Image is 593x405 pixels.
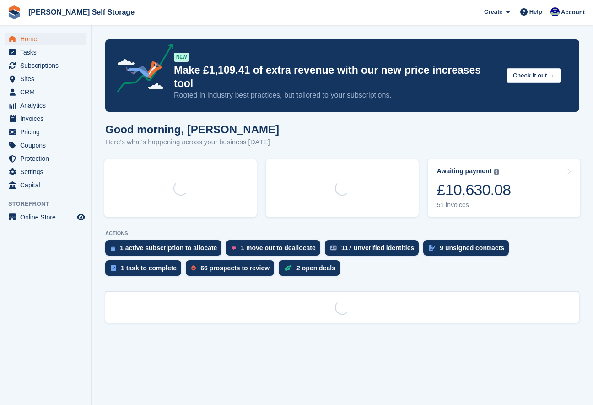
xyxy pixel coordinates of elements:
[284,265,292,271] img: deal-1b604bf984904fb50ccaf53a9ad4b4a5d6e5aea283cecdc64d6e3604feb123c2.svg
[428,159,580,217] a: Awaiting payment £10,630.08 51 invoices
[296,264,335,272] div: 2 open deals
[174,53,189,62] div: NEW
[279,260,345,280] a: 2 open deals
[5,112,86,125] a: menu
[5,72,86,85] a: menu
[423,240,513,260] a: 9 unsigned contracts
[507,68,561,83] button: Check it out →
[5,139,86,152] a: menu
[241,244,315,252] div: 1 move out to deallocate
[429,245,435,251] img: contract_signature_icon-13c848040528278c33f63329250d36e43548de30e8caae1d1a13099fd9432cc5.svg
[20,139,75,152] span: Coupons
[121,264,177,272] div: 1 task to complete
[550,7,560,16] img: Justin Farthing
[20,99,75,112] span: Analytics
[437,167,492,175] div: Awaiting payment
[437,181,511,199] div: £10,630.08
[5,152,86,165] a: menu
[5,126,86,138] a: menu
[20,46,75,59] span: Tasks
[561,8,585,17] span: Account
[191,265,196,271] img: prospect-51fa495bee0391a8d652442698ab0144808aea92771e9ea1ae160a38d050c398.svg
[226,240,324,260] a: 1 move out to deallocate
[20,86,75,99] span: CRM
[20,72,75,85] span: Sites
[20,33,75,45] span: Home
[105,123,279,136] h1: Good morning, [PERSON_NAME]
[111,265,116,271] img: task-75834270c22a3079a89374b754ae025e5fb1db73e45f91037f5363f120a921f8.svg
[20,126,75,138] span: Pricing
[20,112,75,125] span: Invoices
[232,245,236,251] img: move_outs_to_deallocate_icon-f764333ba52eb49d3ac5e1228854f67142a1ed5810a6f6cc68b1a99e826820c5.svg
[174,90,499,100] p: Rooted in industry best practices, but tailored to your subscriptions.
[5,86,86,99] a: menu
[325,240,424,260] a: 117 unverified identities
[8,199,91,208] span: Storefront
[5,165,86,178] a: menu
[7,5,21,19] img: stora-icon-8386f47178a22dfd0bd8f6a31ec36ba5ce8667c1dd55bd0f319d3a0aa187defe.svg
[109,44,173,96] img: price-adjustments-announcement-icon-8257ccfd72463d97f412b2fc003d46551f7dbcb40ab6d574587a9cd5c0d94...
[5,211,86,224] a: menu
[330,245,337,251] img: verify_identity-adf6edd0f0f0b5bbfe63781bf79b02c33cf7c696d77639b501bdc392416b5a36.svg
[5,33,86,45] a: menu
[494,169,499,175] img: icon-info-grey-7440780725fd019a000dd9b08b2336e03edf1995a4989e88bcd33f0948082b44.svg
[437,201,511,209] div: 51 invoices
[20,211,75,224] span: Online Store
[484,7,502,16] span: Create
[5,46,86,59] a: menu
[20,165,75,178] span: Settings
[105,230,579,236] p: ACTIONS
[75,212,86,223] a: Preview store
[111,245,115,251] img: active_subscription_to_allocate_icon-d502201f5373d7db506a760aba3b589e785aa758c864c3986d89f69b8ff3...
[174,64,499,90] p: Make £1,109.41 of extra revenue with our new price increases tool
[529,7,542,16] span: Help
[105,137,279,148] p: Here's what's happening across your business [DATE]
[5,59,86,72] a: menu
[5,99,86,112] a: menu
[200,264,270,272] div: 66 prospects to review
[105,240,226,260] a: 1 active subscription to allocate
[20,152,75,165] span: Protection
[440,244,504,252] div: 9 unsigned contracts
[25,5,138,20] a: [PERSON_NAME] Self Storage
[341,244,415,252] div: 117 unverified identities
[105,260,186,280] a: 1 task to complete
[20,59,75,72] span: Subscriptions
[20,179,75,192] span: Capital
[5,179,86,192] a: menu
[120,244,217,252] div: 1 active subscription to allocate
[186,260,279,280] a: 66 prospects to review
